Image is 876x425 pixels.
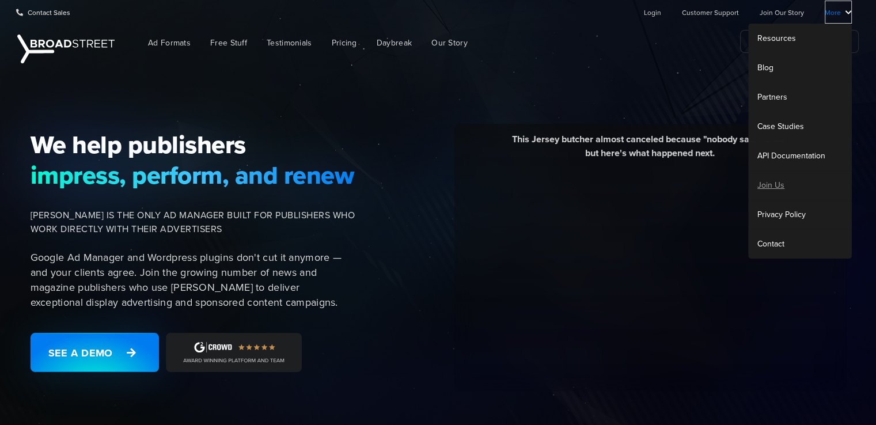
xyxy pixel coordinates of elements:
span: We help publishers [31,130,355,160]
span: Ad Formats [148,37,191,49]
a: See What's Possible [740,30,859,53]
a: API Documentation [748,141,852,170]
a: Resources [748,24,852,53]
iframe: YouTube video player [463,169,837,379]
a: Contact Sales [16,1,70,24]
span: Our Story [431,37,468,49]
a: Testimonials [258,30,321,56]
img: Broadstreet | The Ad Manager for Small Publishers [17,35,115,63]
a: Blog [748,53,852,82]
a: More [825,1,852,24]
a: Contact [748,229,852,259]
div: This Jersey butcher almost canceled because "nobody saw his ad," but here's what happened next. [463,132,837,169]
a: Login [644,1,661,24]
span: impress, perform, and renew [31,160,355,190]
a: Our Story [423,30,476,56]
a: Ad Formats [139,30,199,56]
a: Privacy Policy [748,200,852,229]
a: Free Stuff [202,30,256,56]
a: Pricing [323,30,366,56]
span: Free Stuff [210,37,247,49]
a: Partners [748,82,852,112]
a: Join Us [748,170,852,200]
nav: Main [121,24,859,62]
span: Testimonials [267,37,312,49]
a: Join Our Story [760,1,804,24]
a: Daybreak [368,30,420,56]
span: Daybreak [377,37,412,49]
span: Pricing [332,37,357,49]
a: Case Studies [748,112,852,141]
a: See a Demo [31,333,159,372]
a: Customer Support [682,1,739,24]
p: Google Ad Manager and Wordpress plugins don't cut it anymore — and your clients agree. Join the g... [31,250,355,310]
span: [PERSON_NAME] IS THE ONLY AD MANAGER BUILT FOR PUBLISHERS WHO WORK DIRECTLY WITH THEIR ADVERTISERS [31,208,355,236]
